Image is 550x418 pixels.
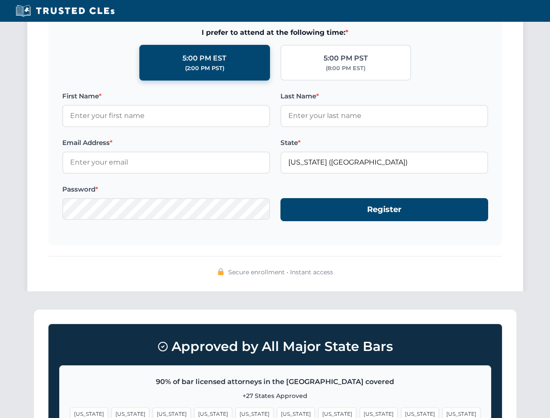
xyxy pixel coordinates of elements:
[62,152,270,173] input: Enter your email
[280,152,488,173] input: Florida (FL)
[62,105,270,127] input: Enter your first name
[62,138,270,148] label: Email Address
[62,184,270,195] label: Password
[326,64,365,73] div: (8:00 PM EST)
[182,53,226,64] div: 5:00 PM EST
[217,268,224,275] img: 🔒
[62,27,488,38] span: I prefer to attend at the following time:
[185,64,224,73] div: (2:00 PM PST)
[324,53,368,64] div: 5:00 PM PST
[59,335,491,358] h3: Approved by All Major State Bars
[70,376,480,388] p: 90% of bar licensed attorneys in the [GEOGRAPHIC_DATA] covered
[280,105,488,127] input: Enter your last name
[280,138,488,148] label: State
[280,198,488,221] button: Register
[13,4,117,17] img: Trusted CLEs
[70,391,480,401] p: +27 States Approved
[228,267,333,277] span: Secure enrollment • Instant access
[280,91,488,101] label: Last Name
[62,91,270,101] label: First Name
